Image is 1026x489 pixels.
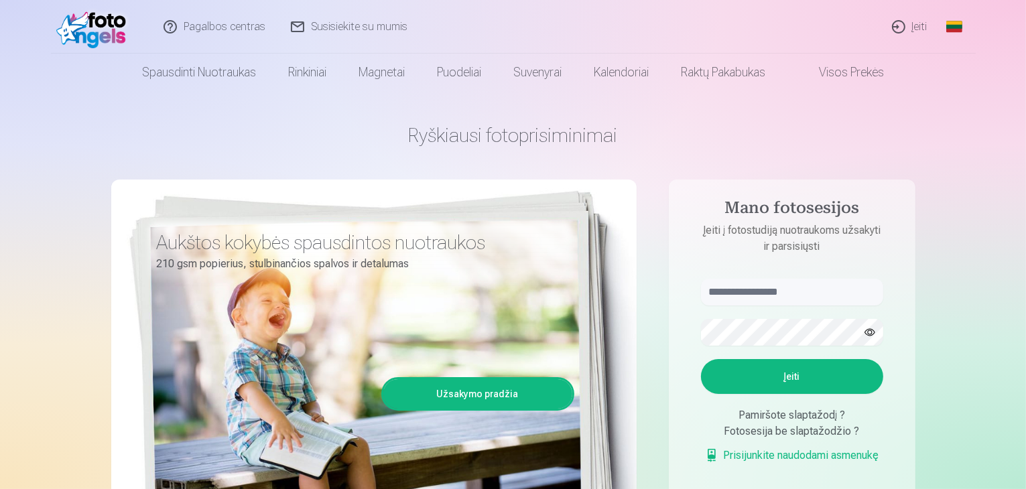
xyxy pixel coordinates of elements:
a: Visos prekės [781,54,900,91]
a: Magnetai [342,54,421,91]
a: Raktų pakabukas [665,54,781,91]
div: Fotosesija be slaptažodžio ? [701,423,883,439]
a: Užsakymo pradžia [383,379,572,409]
h1: Ryškiausi fotoprisiminimai [111,123,915,147]
a: Suvenyrai [497,54,578,91]
p: 210 gsm popierius, stulbinančios spalvos ir detalumas [157,255,564,273]
a: Puodeliai [421,54,497,91]
a: Spausdinti nuotraukas [126,54,272,91]
a: Prisijunkite naudodami asmenukę [705,447,879,464]
h3: Aukštos kokybės spausdintos nuotraukos [157,230,564,255]
a: Kalendoriai [578,54,665,91]
button: Įeiti [701,359,883,394]
p: Įeiti į fotostudiją nuotraukoms užsakyti ir parsisiųsti [688,222,897,255]
div: Pamiršote slaptažodį ? [701,407,883,423]
h4: Mano fotosesijos [688,198,897,222]
a: Rinkiniai [272,54,342,91]
img: /fa2 [56,5,133,48]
